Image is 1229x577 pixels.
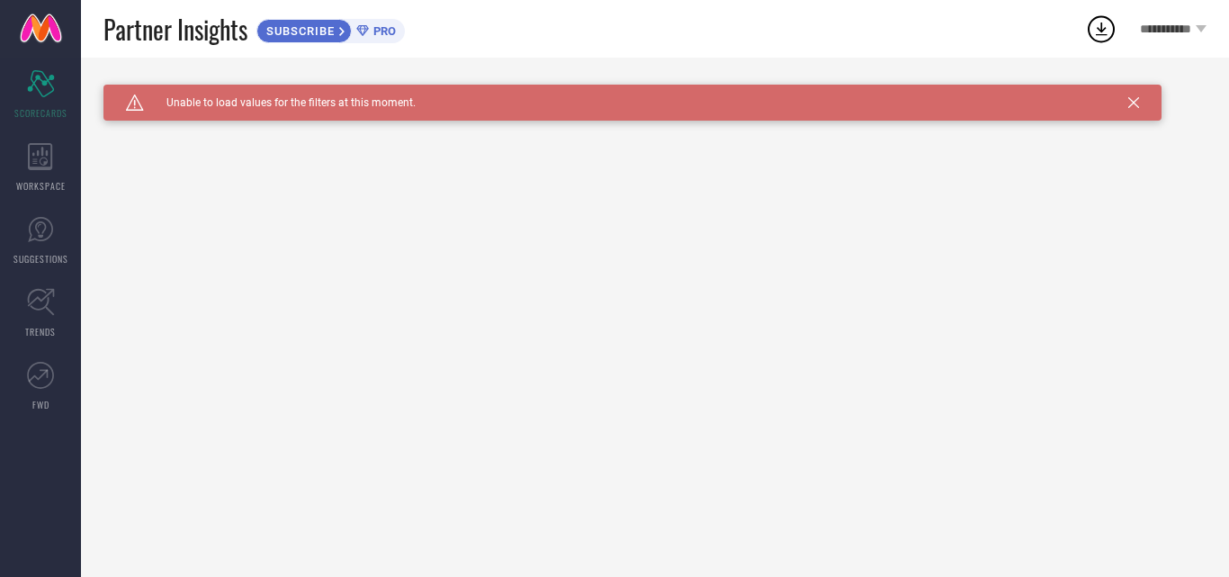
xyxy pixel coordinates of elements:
[1085,13,1117,45] div: Open download list
[32,398,49,411] span: FWD
[103,85,1207,99] div: Unable to load filters at this moment. Please try later.
[14,106,67,120] span: SCORECARDS
[25,325,56,338] span: TRENDS
[369,24,396,38] span: PRO
[16,179,66,193] span: WORKSPACE
[256,14,405,43] a: SUBSCRIBEPRO
[13,252,68,266] span: SUGGESTIONS
[257,24,339,38] span: SUBSCRIBE
[103,11,247,48] span: Partner Insights
[144,96,416,109] span: Unable to load values for the filters at this moment.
